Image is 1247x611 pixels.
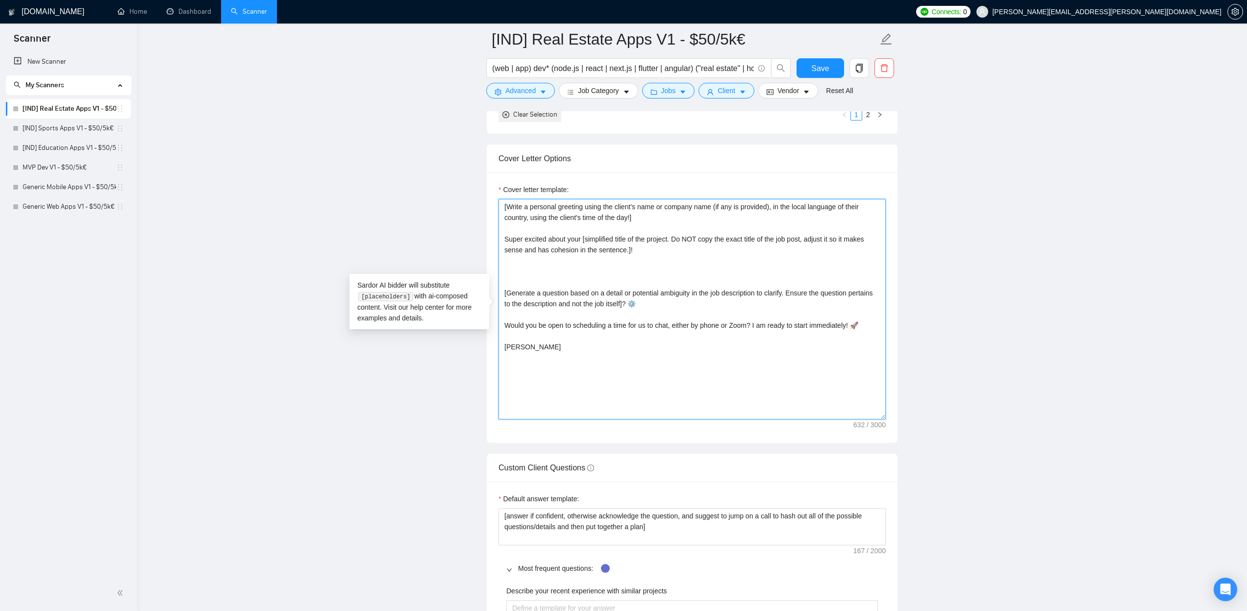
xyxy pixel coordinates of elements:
div: Tooltip anchor [601,564,610,573]
a: setting [1227,8,1243,16]
li: [IND] Education Apps V1 - $50/5k€ [6,138,131,158]
span: user [707,88,714,96]
a: 1 [851,109,862,120]
a: searchScanner [231,7,267,16]
img: upwork-logo.png [921,8,928,16]
button: setting [1227,4,1243,20]
a: [IND] Real Estate Apps V1 - $50/5k€ [23,99,116,119]
span: search [772,64,790,73]
input: Scanner name... [492,27,878,51]
span: 0 [963,6,967,17]
span: caret-down [623,88,630,96]
a: MVP Dev V1 - $50/5k€ [23,158,116,177]
span: info-circle [758,65,765,72]
span: delete [875,64,894,73]
span: My Scanners [25,81,64,89]
div: Sardor AI bidder will substitute with ai-composed content. Visit our for more examples and details. [349,274,489,329]
span: Scanner [6,31,58,52]
div: Cover Letter Options [499,145,886,172]
label: Describe your recent experience with similar projects [506,586,667,596]
button: settingAdvancedcaret-down [486,83,555,98]
span: caret-down [739,88,746,96]
span: right [877,112,883,118]
span: Save [811,62,829,74]
span: folder [650,88,657,96]
li: Previous Page [839,109,850,121]
a: Generic Web Apps V1 - $50/5k€ [23,197,116,217]
span: search [14,81,21,88]
button: right [874,109,886,121]
span: Custom Client Questions [499,464,594,472]
button: search [771,58,791,78]
code: [placeholders] [358,292,413,302]
button: barsJob Categorycaret-down [559,83,638,98]
span: Job Category [578,85,619,96]
a: 2 [863,109,873,120]
div: Clear Selection [513,109,557,120]
li: [IND] Real Estate Apps V1 - $50/5k€ [6,99,131,119]
span: setting [495,88,501,96]
button: userClientcaret-down [698,83,754,98]
span: Jobs [661,85,676,96]
span: Client [718,85,735,96]
span: user [979,8,986,15]
span: close-circle [502,111,509,118]
li: MVP Dev V1 - $50/5k€ [6,158,131,177]
button: left [839,109,850,121]
a: Reset All [826,85,853,96]
a: [IND] Education Apps V1 - $50/5k€ [23,138,116,158]
label: Default answer template: [499,493,579,504]
span: holder [116,124,124,132]
textarea: Default answer template: [499,508,886,545]
a: dashboardDashboard [167,7,211,16]
div: Most frequent questions: [499,557,886,580]
span: Connects: [932,6,961,17]
button: idcardVendorcaret-down [758,83,818,98]
span: bars [567,88,574,96]
a: [IND] Sports Apps V1 - $50/5k€ [23,119,116,138]
button: delete [874,58,894,78]
li: New Scanner [6,52,131,72]
span: left [842,112,848,118]
a: Most frequent questions: [518,564,593,572]
span: holder [116,105,124,113]
span: idcard [767,88,773,96]
div: Open Intercom Messenger [1214,578,1237,601]
li: 2 [862,109,874,121]
button: copy [849,58,869,78]
span: right [506,567,512,573]
textarea: Cover letter template: [499,199,886,419]
span: holder [116,183,124,191]
li: [IND] Sports Apps V1 - $50/5k€ [6,119,131,138]
a: homeHome [118,7,147,16]
a: help center [410,303,444,311]
li: Generic Mobile Apps V1 - $50/5k€ [6,177,131,197]
span: holder [116,164,124,171]
button: Save [797,58,844,78]
li: Generic Web Apps V1 - $50/5k€ [6,197,131,217]
span: copy [850,64,869,73]
li: Next Page [874,109,886,121]
span: info-circle [587,464,594,471]
img: logo [8,4,15,20]
a: Generic Mobile Apps V1 - $50/5k€ [23,177,116,197]
button: folderJobscaret-down [642,83,695,98]
span: caret-down [803,88,810,96]
span: Vendor [777,85,799,96]
span: double-left [117,588,126,598]
span: edit [880,33,893,46]
span: holder [116,203,124,211]
span: Advanced [505,85,536,96]
label: Cover letter template: [499,184,569,195]
li: 1 [850,109,862,121]
span: holder [116,144,124,152]
span: My Scanners [14,81,64,89]
input: Search Freelance Jobs... [492,62,754,74]
a: New Scanner [14,52,123,72]
span: caret-down [679,88,686,96]
span: caret-down [540,88,547,96]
